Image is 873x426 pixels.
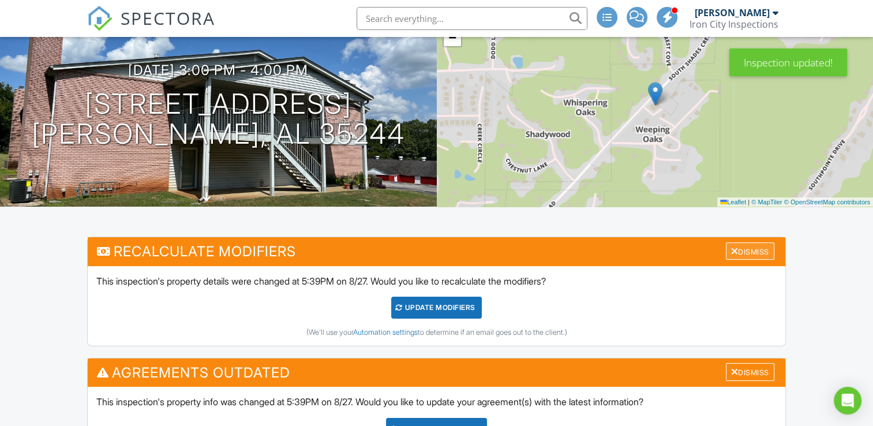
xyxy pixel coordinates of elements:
[32,89,405,150] h1: [STREET_ADDRESS] [PERSON_NAME], AL 35244
[726,363,774,381] div: Dismiss
[690,18,778,30] div: Iron City Inspections
[784,199,870,205] a: © OpenStreetMap contributors
[648,82,662,106] img: Marker
[88,358,785,387] h3: Agreements Outdated
[448,30,456,44] span: −
[748,199,750,205] span: |
[96,328,776,337] div: (We'll use your to determine if an email goes out to the client.)
[357,7,587,30] input: Search everything...
[729,48,847,76] div: Inspection updated!
[87,6,113,31] img: The Best Home Inspection Software - Spectora
[720,199,746,205] a: Leaflet
[88,237,785,266] h3: Recalculate Modifiers
[128,62,308,78] h3: [DATE] 3:00 pm - 4:00 pm
[834,387,861,414] div: Open Intercom Messenger
[121,6,215,30] span: SPECTORA
[212,193,225,202] span: slab
[444,29,461,46] a: Zoom out
[726,242,774,260] div: Dismiss
[695,7,770,18] div: [PERSON_NAME]
[751,199,782,205] a: © MapTiler
[87,16,215,40] a: SPECTORA
[391,297,482,319] div: UPDATE Modifiers
[353,328,417,337] a: Automation settings
[88,266,785,346] div: This inspection's property details were changed at 5:39PM on 8/27. Would you like to recalculate ...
